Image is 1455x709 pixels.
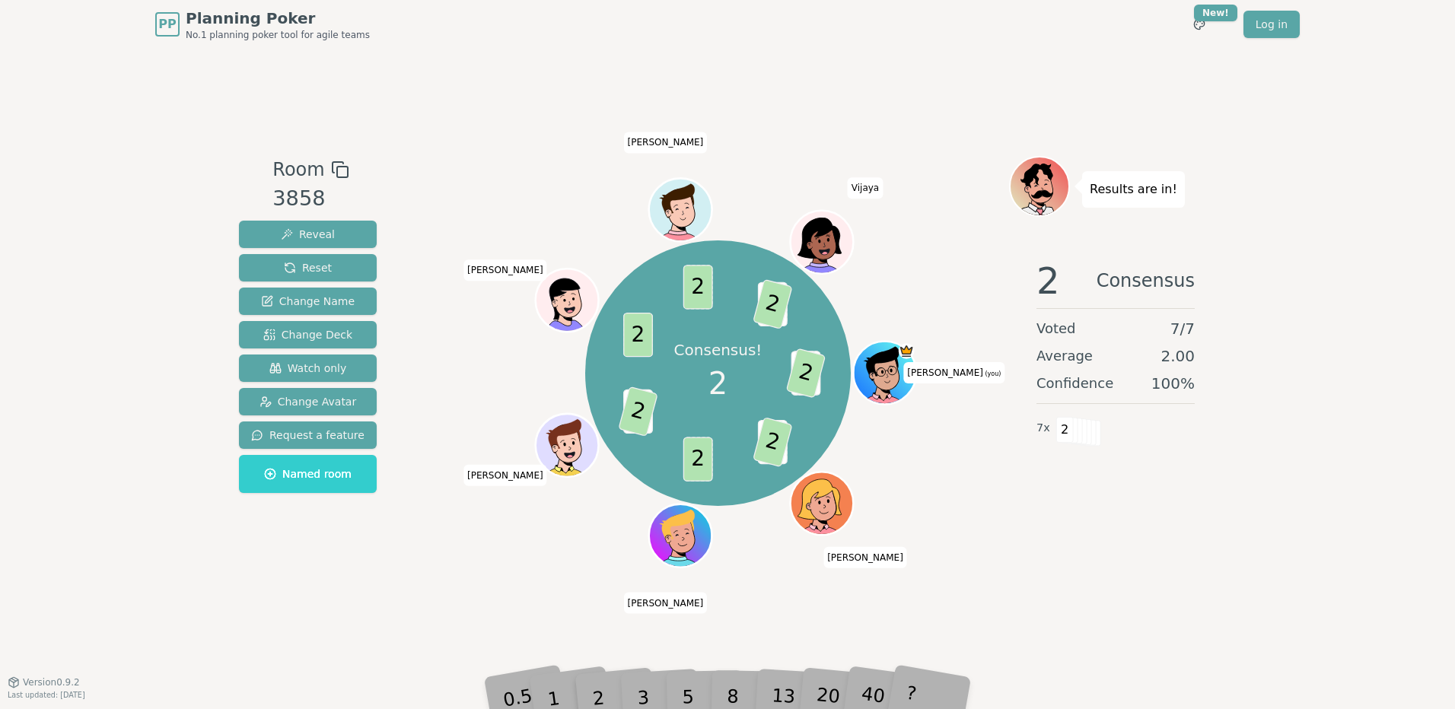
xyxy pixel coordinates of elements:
button: Change Avatar [239,388,377,415]
span: Matt is the host [899,343,915,359]
span: Change Deck [263,327,352,342]
span: Watch only [269,361,347,376]
button: New! [1186,11,1213,38]
span: Average [1036,345,1093,367]
span: Last updated: [DATE] [8,691,85,699]
span: Change Avatar [259,394,357,409]
span: 2 [1036,262,1060,299]
span: Change Name [261,294,355,309]
span: Click to change your name [463,465,547,486]
span: 2 [683,265,713,309]
span: (you) [983,370,1001,377]
div: 3858 [272,183,349,215]
span: Click to change your name [823,547,907,568]
span: 2 [753,417,793,467]
span: Click to change your name [624,132,708,154]
span: 2.00 [1160,345,1195,367]
span: 2 [624,313,654,357]
div: New! [1194,5,1237,21]
span: 2 [683,437,713,481]
button: Version0.9.2 [8,676,80,688]
button: Reset [239,254,377,281]
span: Room [272,156,324,183]
span: 2 [708,361,727,406]
span: 2 [786,348,826,398]
button: Click to change your avatar [855,343,915,402]
span: Click to change your name [624,593,708,614]
span: Planning Poker [186,8,370,29]
button: Change Name [239,288,377,315]
span: 2 [619,386,659,436]
span: Confidence [1036,373,1113,394]
span: Consensus [1097,262,1195,299]
span: 100 % [1151,373,1195,394]
button: Reveal [239,221,377,248]
span: Reveal [281,227,335,242]
button: Named room [239,455,377,493]
span: Click to change your name [463,260,547,281]
span: Version 0.9.2 [23,676,80,688]
p: Results are in! [1090,179,1177,200]
a: PPPlanning PokerNo.1 planning poker tool for agile teams [155,8,370,41]
p: Consensus! [674,339,763,361]
span: No.1 planning poker tool for agile teams [186,29,370,41]
span: 7 / 7 [1170,318,1195,339]
span: PP [158,15,176,33]
button: Watch only [239,354,377,382]
span: Voted [1036,318,1076,339]
span: Reset [284,260,332,275]
a: Log in [1243,11,1300,38]
span: Click to change your name [903,362,1004,383]
span: Request a feature [251,428,365,443]
button: Change Deck [239,321,377,348]
span: Click to change your name [848,178,883,199]
span: 7 x [1036,420,1050,437]
span: 2 [1056,417,1074,443]
span: Named room [264,466,352,482]
span: 2 [753,278,793,329]
button: Request a feature [239,421,377,449]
